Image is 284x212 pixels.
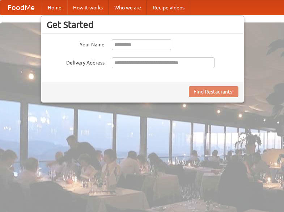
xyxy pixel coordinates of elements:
[189,86,238,97] button: Find Restaurants!
[47,39,105,48] label: Your Name
[42,0,67,15] a: Home
[47,19,238,30] h3: Get Started
[109,0,147,15] a: Who we are
[67,0,109,15] a: How it works
[0,0,42,15] a: FoodMe
[47,57,105,66] label: Delivery Address
[147,0,190,15] a: Recipe videos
